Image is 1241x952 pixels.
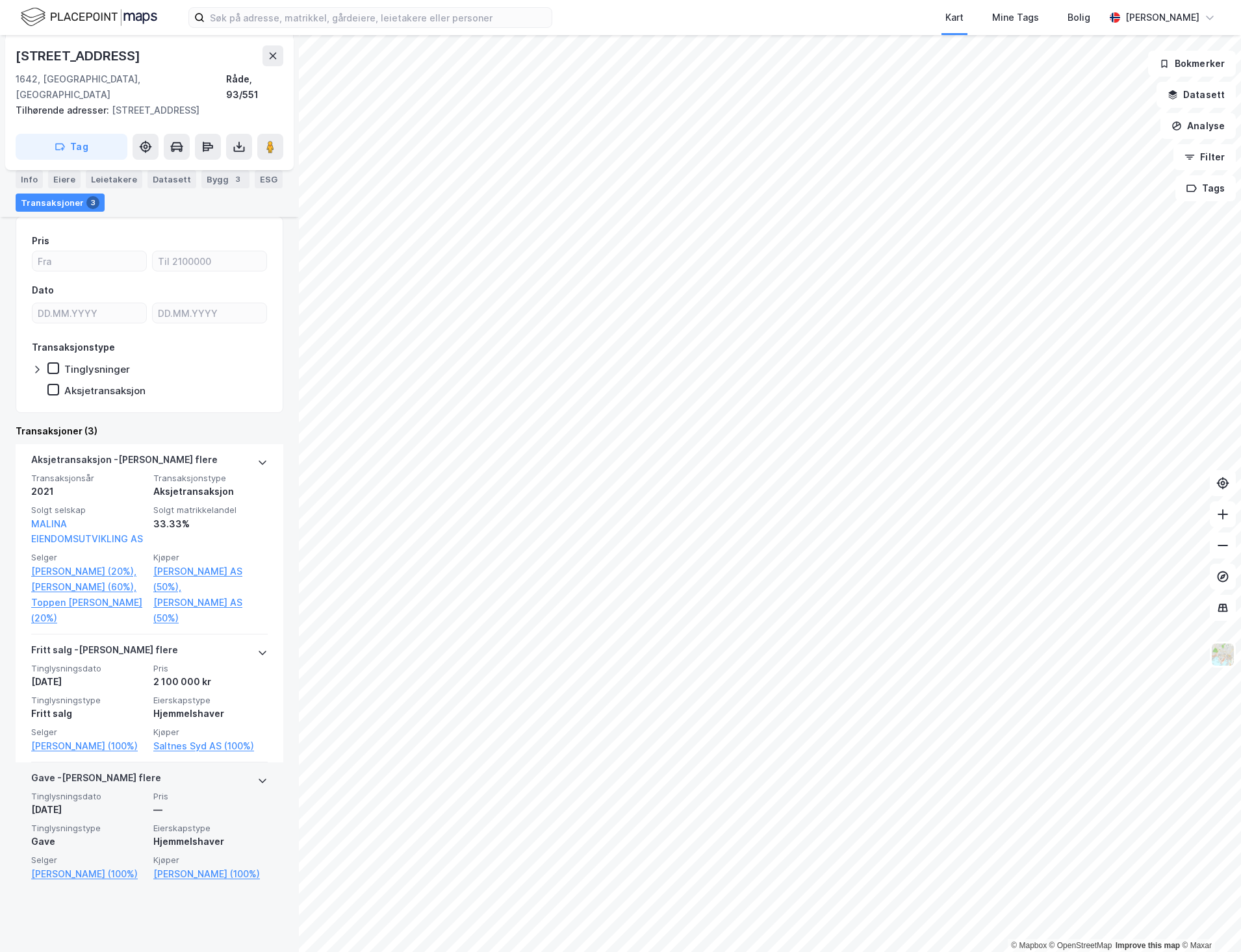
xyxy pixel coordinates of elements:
[64,363,130,375] div: Tinglysninger
[153,706,268,721] div: Hjemmelshaver
[31,484,146,499] div: 2021
[1210,642,1235,667] img: Z
[153,552,268,563] span: Kjøper
[31,642,178,663] div: Fritt salg - [PERSON_NAME] flere
[31,727,146,738] span: Selger
[31,695,146,706] span: Tinglysningstype
[1116,941,1180,950] a: Improve this map
[205,8,552,27] input: Søk på adresse, matrikkel, gårdeiere, leietakere eller personer
[32,282,54,298] div: Dato
[1173,144,1236,170] button: Filter
[945,10,964,25] div: Kart
[16,45,143,66] div: [STREET_ADDRESS]
[31,473,146,484] span: Transaksjonsår
[31,674,146,690] div: [DATE]
[153,663,268,674] span: Pris
[31,823,146,834] span: Tinglysningstype
[31,770,161,791] div: Gave - [PERSON_NAME] flere
[153,738,268,754] a: Saltnes Syd AS (100%)
[153,484,268,499] div: Aksjetransaksjon
[16,423,283,439] div: Transaksjoner (3)
[16,103,273,118] div: [STREET_ADDRESS]
[31,564,146,579] a: [PERSON_NAME] (20%),
[147,170,196,188] div: Datasett
[992,10,1039,25] div: Mine Tags
[1125,10,1199,25] div: [PERSON_NAME]
[16,71,226,103] div: 1642, [GEOGRAPHIC_DATA], [GEOGRAPHIC_DATA]
[86,170,142,188] div: Leietakere
[153,823,268,834] span: Eierskapstype
[1176,890,1241,952] iframe: Chat Widget
[1011,941,1047,950] a: Mapbox
[31,855,146,866] span: Selger
[16,170,43,188] div: Info
[153,855,268,866] span: Kjøper
[31,452,218,473] div: Aksjetransaksjon - [PERSON_NAME] flere
[31,834,146,849] div: Gave
[1157,82,1236,108] button: Datasett
[31,738,146,754] a: [PERSON_NAME] (100%)
[32,251,146,271] input: Fra
[31,552,146,563] span: Selger
[21,6,157,29] img: logo.f888ab2527a4732fd821a326f86c7f29.svg
[32,303,146,323] input: DD.MM.YYYY
[1176,890,1241,952] div: Kontrollprogram for chat
[255,170,283,188] div: ESG
[153,695,268,706] span: Eierskapstype
[31,791,146,802] span: Tinglysningsdato
[31,802,146,818] div: [DATE]
[153,674,268,690] div: 2 100 000 kr
[16,105,112,116] span: Tilhørende adresser:
[32,340,115,355] div: Transaksjonstype
[1068,10,1090,25] div: Bolig
[31,595,146,626] a: Toppen [PERSON_NAME] (20%)
[64,384,146,397] div: Aksjetransaksjon
[1160,113,1236,139] button: Analyse
[153,505,268,516] span: Solgt matrikkelandel
[16,194,105,212] div: Transaksjoner
[226,71,283,103] div: Råde, 93/551
[153,303,266,323] input: DD.MM.YYYY
[153,727,268,738] span: Kjøper
[1148,51,1236,77] button: Bokmerker
[48,170,81,188] div: Eiere
[153,866,268,882] a: [PERSON_NAME] (100%)
[153,802,268,818] div: —
[153,473,268,484] span: Transaksjonstype
[153,834,268,849] div: Hjemmelshaver
[31,866,146,882] a: [PERSON_NAME] (100%)
[153,564,268,595] a: [PERSON_NAME] AS (50%),
[1175,175,1236,201] button: Tags
[231,173,244,186] div: 3
[31,579,146,595] a: [PERSON_NAME] (60%),
[31,505,146,516] span: Solgt selskap
[153,791,268,802] span: Pris
[153,516,268,532] div: 33.33%
[153,251,266,271] input: Til 2100000
[32,233,49,249] div: Pris
[31,518,143,545] a: MALINA EIENDOMSUTVIKLING AS
[31,706,146,721] div: Fritt salg
[16,134,127,160] button: Tag
[201,170,249,188] div: Bygg
[86,196,99,209] div: 3
[153,595,268,626] a: [PERSON_NAME] AS (50%)
[31,663,146,674] span: Tinglysningsdato
[1049,941,1112,950] a: OpenStreetMap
